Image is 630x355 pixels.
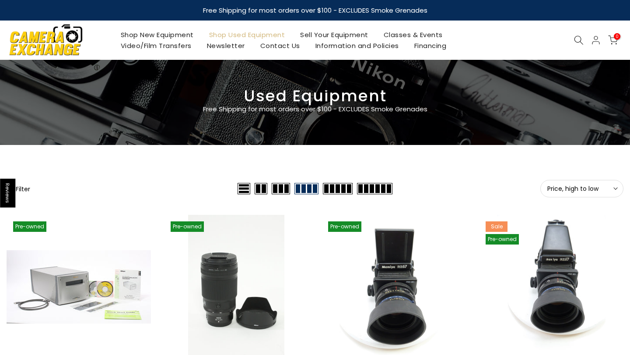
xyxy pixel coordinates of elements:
[406,40,454,51] a: Financing
[113,40,199,51] a: Video/Film Transfers
[203,6,427,15] strong: Free Shipping for most orders over $100 - EXCLUDES Smoke Grenades
[547,185,616,193] span: Price, high to low
[540,180,623,197] button: Price, high to low
[308,40,406,51] a: Information and Policies
[293,29,376,40] a: Sell Your Equipment
[376,29,450,40] a: Classes & Events
[252,40,308,51] a: Contact Us
[199,40,252,51] a: Newsletter
[113,29,201,40] a: Shop New Equipment
[614,33,620,40] span: 0
[7,90,623,102] h3: Used Equipment
[608,35,618,45] a: 0
[7,184,30,193] button: Show filters
[151,104,479,114] p: Free Shipping for most orders over $100 - EXCLUDES Smoke Grenades
[201,29,293,40] a: Shop Used Equipment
